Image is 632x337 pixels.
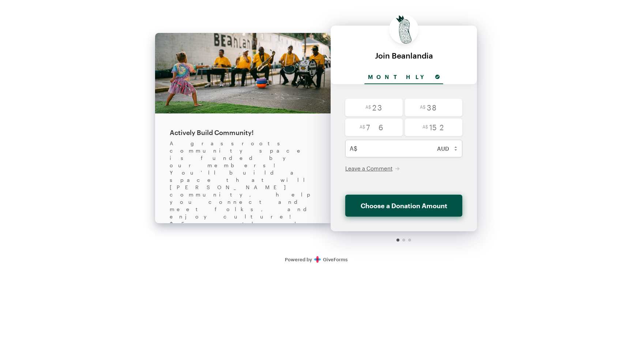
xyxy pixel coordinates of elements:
div: Actively Build Community! [170,128,316,137]
button: Leave a Comment [345,165,400,172]
a: Secure DonationsPowered byGiveForms [285,257,347,262]
span: Leave a Comment [345,165,392,172]
div: Join Beanlandia [338,51,470,60]
div: A grassroots community space is funded by our members! You'll build a space that will [PERSON_NAM... [170,140,316,272]
button: Choose a Donation Amount [345,195,462,217]
img: 241008KRBblockparty_450.jpg [155,33,331,113]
